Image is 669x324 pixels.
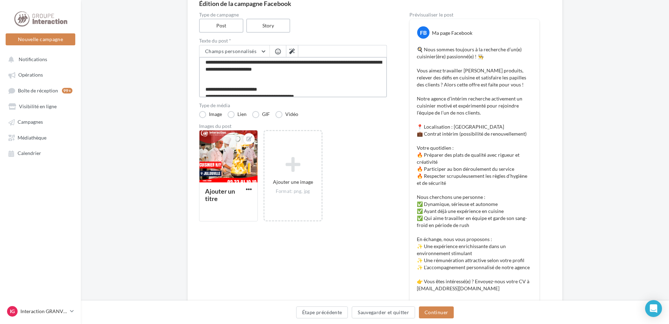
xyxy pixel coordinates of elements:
span: Médiathèque [18,135,46,141]
div: Édition de la campagne Facebook [199,0,551,7]
span: Champs personnalisés [205,48,256,54]
button: Continuer [419,306,454,318]
p: Interaction GRANVILLE [20,308,67,315]
label: Vidéo [275,111,298,118]
label: Lien [228,111,247,118]
span: Boîte de réception [18,88,58,93]
div: Images du post [199,124,387,129]
span: Calendrier [18,150,41,156]
label: Post [199,19,243,33]
span: Opérations [18,72,43,78]
div: Prévisualiser le post [409,12,540,17]
label: Story [246,19,291,33]
button: Notifications [4,53,74,65]
div: FB [417,26,429,39]
div: Ajouter un titre [205,187,235,202]
a: Opérations [4,68,77,81]
span: Campagnes [18,119,43,125]
a: Médiathèque [4,131,77,144]
button: Sauvegarder et quitter [352,306,415,318]
label: Type de campagne [199,12,387,17]
a: Visibilité en ligne [4,100,77,112]
div: Open Intercom Messenger [645,300,662,317]
div: 99+ [62,88,72,93]
label: Texte du post * [199,38,387,43]
a: IG Interaction GRANVILLE [6,305,75,318]
label: Type de média [199,103,387,108]
button: Champs personnalisés [199,45,269,57]
span: Visibilité en ligne [19,103,57,109]
label: Image [199,111,222,118]
div: Ma page Facebook [432,30,472,37]
button: Nouvelle campagne [6,33,75,45]
a: Boîte de réception99+ [4,84,77,97]
a: Calendrier [4,147,77,159]
label: GIF [252,111,270,118]
button: Étape précédente [296,306,348,318]
span: Notifications [19,56,47,62]
span: IG [10,308,15,315]
a: Campagnes [4,115,77,128]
